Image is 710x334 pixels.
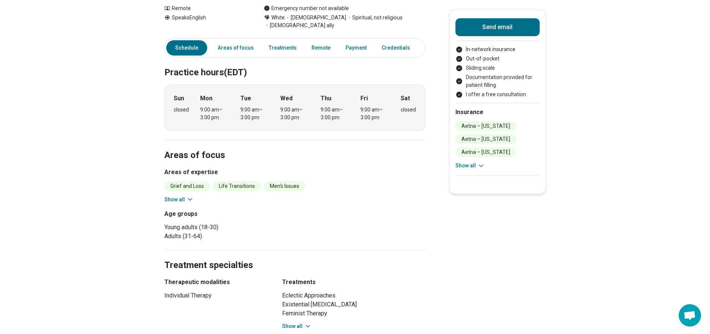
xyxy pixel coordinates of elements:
[174,94,184,103] strong: Sun
[455,55,540,63] li: Out-of-pocket
[455,64,540,72] li: Sliding scale
[164,4,249,12] div: Remote
[282,309,425,318] li: Feminist Therapy
[164,232,292,241] li: Adults (31-64)
[264,181,305,191] li: Men's Issues
[321,94,331,103] strong: Thu
[164,223,292,232] li: Young adults (18-30)
[360,94,368,103] strong: Fri
[264,4,349,12] div: Emergency number not available
[174,106,189,114] div: closed
[240,106,269,122] div: 9:00 am – 3:00 pm
[164,181,210,191] li: Grief and Loss
[455,147,516,157] li: Aetna – [US_STATE]
[280,106,309,122] div: 9:00 am – 3:00 pm
[341,40,371,56] a: Payment
[346,14,403,22] span: Spiritual, not religious
[264,40,301,56] a: Treatments
[420,40,447,56] a: Other
[164,291,269,300] li: Individual Therapy
[455,45,540,53] li: In-network insurance
[213,40,258,56] a: Areas of focus
[455,121,516,131] li: Aetna – [US_STATE]
[455,91,540,98] li: I offer a free consultation
[280,94,293,103] strong: Wed
[166,40,207,56] a: Schedule
[240,94,251,103] strong: Tue
[164,131,425,162] h2: Areas of focus
[264,22,334,29] span: [DEMOGRAPHIC_DATA] ally
[164,85,425,131] div: When does the program meet?
[164,278,269,287] h3: Therapeutic modalities
[282,322,312,330] button: Show all
[282,300,425,309] li: Existential [MEDICAL_DATA]
[401,106,416,114] div: closed
[455,108,540,117] h2: Insurance
[282,291,425,300] li: Eclectic Approaches
[200,94,212,103] strong: Mon
[679,304,701,327] div: Open chat
[271,14,285,22] span: White
[164,48,425,79] h2: Practice hours (EDT)
[282,278,425,287] h3: Treatments
[321,106,349,122] div: 9:00 am – 3:00 pm
[377,40,414,56] a: Credentials
[164,168,425,177] h3: Areas of expertise
[285,14,346,22] span: [DEMOGRAPHIC_DATA]
[401,94,410,103] strong: Sat
[164,196,194,204] button: Show all
[455,18,540,36] button: Send email
[455,73,540,89] li: Documentation provided for patient filling
[455,134,516,144] li: Aetna – [US_STATE]
[164,241,425,272] h2: Treatment specialties
[307,40,335,56] a: Remote
[164,14,249,29] div: Speaks English
[455,45,540,98] ul: Payment options
[200,106,229,122] div: 9:00 am – 3:00 pm
[213,181,261,191] li: Life Transitions
[455,162,485,170] button: Show all
[360,106,389,122] div: 9:00 am – 3:00 pm
[164,209,292,218] h3: Age groups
